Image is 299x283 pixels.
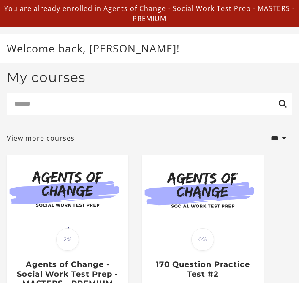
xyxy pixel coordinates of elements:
[7,133,75,143] a: View more courses
[3,3,296,24] p: You are already enrolled in Agents of Change - Social Work Test Prep - MASTERS - PREMIUM
[191,228,214,251] span: 0%
[7,70,85,86] h2: My courses
[7,41,292,57] p: Welcome back, [PERSON_NAME]!
[56,228,79,251] span: 2%
[149,260,257,279] h3: 170 Question Practice Test #2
